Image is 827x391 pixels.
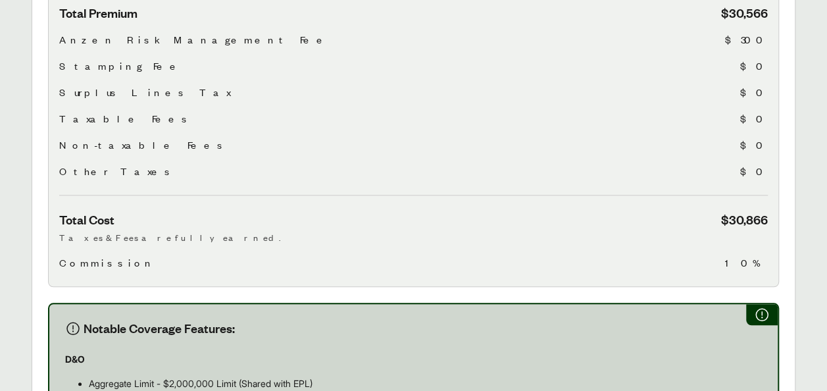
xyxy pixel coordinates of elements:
span: Stamping Fee [59,58,183,74]
span: Commission [59,255,156,271]
strong: D&O [65,353,85,365]
span: Surplus Lines Tax [59,84,230,100]
span: Other Taxes [59,163,175,179]
span: 10% [725,255,768,271]
span: Non-taxable Fees [59,137,228,153]
span: $0 [740,111,768,126]
span: Taxable Fees [59,111,192,126]
span: $300 [725,32,768,47]
span: $30,866 [721,211,768,228]
span: Total Cost [59,211,114,228]
span: Notable Coverage Features: [84,320,235,336]
span: $30,566 [721,5,768,21]
span: Anzen Risk Management Fee [59,32,330,47]
li: Aggregate Limit - $2,000,000 Limit (Shared with EPL) [89,377,762,390]
span: $0 [740,163,768,179]
p: Taxes & Fees are fully earned. [59,230,768,244]
span: $0 [740,137,768,153]
span: $0 [740,58,768,74]
span: $0 [740,84,768,100]
span: Total Premium [59,5,138,21]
